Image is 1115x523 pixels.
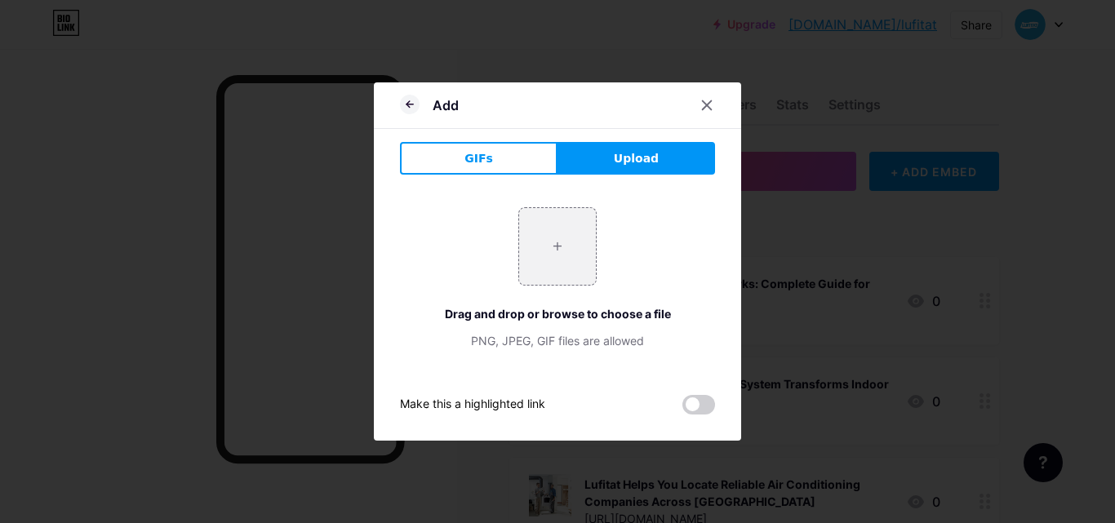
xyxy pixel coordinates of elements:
span: GIFs [464,150,493,167]
div: Make this a highlighted link [400,395,545,414]
button: Upload [557,142,715,175]
button: GIFs [400,142,557,175]
span: Upload [614,150,659,167]
div: PNG, JPEG, GIF files are allowed [400,332,715,349]
div: Drag and drop or browse to choose a file [400,305,715,322]
div: Add [433,95,459,115]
